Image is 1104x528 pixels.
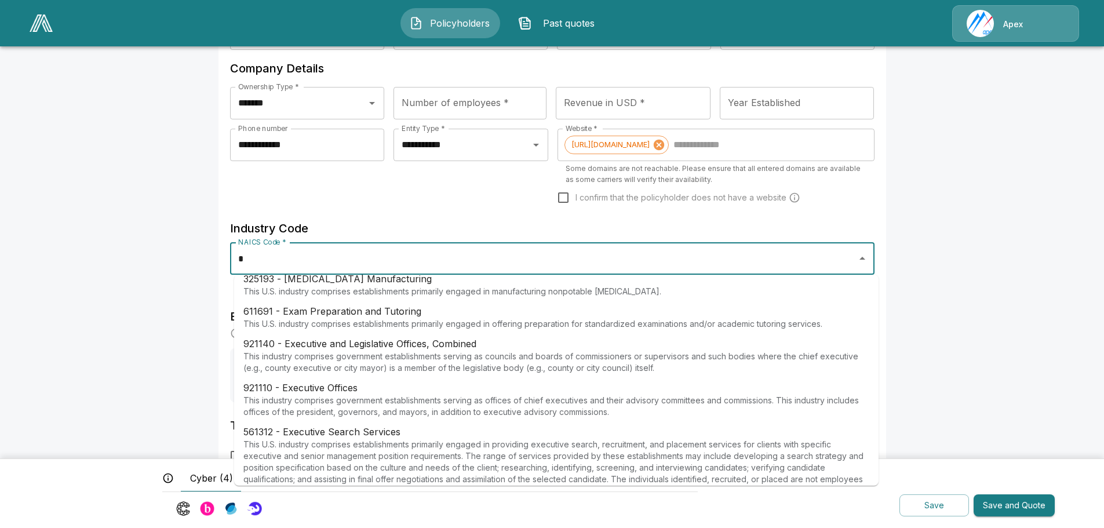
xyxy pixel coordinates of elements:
[537,16,600,30] span: Past quotes
[575,192,786,203] span: I confirm that the policyholder does not have a website
[243,272,661,286] p: 325193 - [MEDICAL_DATA] Manufacturing
[400,8,500,38] button: Policyholders IconPolicyholders
[364,95,380,111] button: Open
[238,82,298,92] label: Ownership Type *
[243,318,822,330] p: This U.S. industry comprises establishments primarily engaged in offering preparation for standar...
[428,16,491,30] span: Policyholders
[566,163,866,186] p: Some domains are not reachable. Please ensure that all entered domains are available as some carr...
[243,425,869,439] p: 561312 - Executive Search Services
[243,395,869,418] p: This industry comprises government establishments serving as offices of chief executives and thei...
[224,501,238,516] img: Carrier Logo
[789,192,800,203] svg: Carriers run a cyber security scan on the policyholders' websites. Please enter a website wheneve...
[238,123,288,133] label: Phone number
[247,501,262,516] img: Carrier Logo
[243,304,822,318] p: 611691 - Exam Preparation and Tutoring
[230,59,875,78] h6: Company Details
[230,307,875,326] h6: Engaged Industry
[243,286,661,297] p: This U.S. industry comprises establishments primarily engaged in manufacturing nonpotable [MEDICA...
[518,16,532,30] img: Past quotes Icon
[230,219,875,238] h6: Industry Code
[409,16,423,30] img: Policyholders Icon
[230,416,875,435] h6: Taxes & fees
[564,136,669,154] div: [URL][DOMAIN_NAME]
[509,8,609,38] button: Past quotes IconPast quotes
[243,351,869,374] p: This industry comprises government establishments serving as councils and boards of commissioners...
[566,123,597,133] label: Website *
[230,348,430,402] button: Engaged Industry *Specify the policyholder engaged industry.
[565,138,656,151] span: [URL][DOMAIN_NAME]
[243,381,869,395] p: 921110 - Executive Offices
[854,250,870,267] button: Close
[190,471,233,485] span: Cyber (4)
[528,137,544,153] button: Open
[243,439,869,497] p: This U.S. industry comprises establishments primarily engaged in providing executive search, recr...
[238,237,286,247] label: NAICS Code *
[30,14,53,32] img: AA Logo
[402,123,444,133] label: Entity Type *
[243,337,869,351] p: 921140 - Executive and Legislative Offices, Combined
